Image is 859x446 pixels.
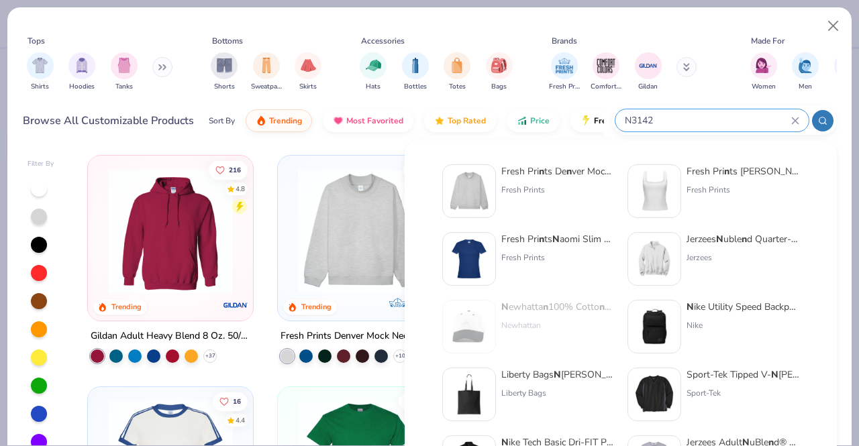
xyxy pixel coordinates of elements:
[403,160,438,179] button: Like
[295,52,321,92] div: filter for Skirts
[450,58,464,73] img: Totes Image
[687,164,799,178] div: Fresh Pri ts [PERSON_NAME] [GEOGRAPHIC_DATA] [PERSON_NAME] k Top
[792,52,819,92] div: filter for Men
[501,184,614,196] div: Fresh Prints
[609,165,617,178] strong: N
[554,368,561,381] strong: N
[501,164,614,178] div: Fresh Pri ts De ver Mock [PERSON_NAME] Heavyweight Sweatshirt
[491,58,506,73] img: Bags Image
[792,52,819,92] button: filter button
[68,52,95,92] button: filter button
[486,52,513,92] button: filter button
[752,82,776,92] span: Women
[751,35,785,47] div: Made For
[399,392,438,410] button: Like
[236,184,245,194] div: 4.8
[687,300,694,313] strong: N
[634,170,675,212] img: 94a2aa95-cd2b-4983-969b-ecd512716e9a
[209,115,235,127] div: Sort By
[448,238,490,280] img: 6a9a0a85-ee36-4a89-9588-981a92e8a910
[750,52,777,92] button: filter button
[501,300,614,314] div: ewhatta 100% Cotto Sto e Washed Cap
[115,82,133,92] span: Tanks
[256,115,266,126] img: trending.gif
[404,82,427,92] span: Bottles
[799,82,812,92] span: Men
[28,159,54,169] div: Filter By
[424,109,496,132] button: Top Rated
[434,115,445,126] img: TopRated.gif
[687,184,799,196] div: Fresh Prints
[295,52,321,92] button: filter button
[750,52,777,92] div: filter for Women
[211,52,238,92] button: filter button
[217,58,232,73] img: Shorts Image
[209,160,248,179] button: Like
[251,82,282,92] span: Sweatpants
[213,392,248,410] button: Like
[596,56,616,76] img: Comfort Colors Image
[549,82,580,92] span: Fresh Prints
[448,306,490,347] img: d77f1ec2-bb90-48d6-8f7f-dc067ae8652d
[486,52,513,92] div: filter for Bags
[687,252,799,264] div: Jerzees
[214,82,235,92] span: Shorts
[539,233,544,245] strong: n
[554,56,574,76] img: Fresh Prints Image
[507,109,560,132] button: Price
[281,328,440,345] div: Fresh Prints Denver Mock Neck Heavyweight Sweatshirt
[716,233,723,245] strong: N
[570,109,725,132] button: Fresh Prints Flash
[23,113,194,129] div: Browse All Customizable Products
[229,166,241,173] span: 216
[687,368,799,382] div: Sport-Tek Tipped V- [PERSON_NAME] Ragla Wi d Shirt
[211,52,238,92] div: filter for Shorts
[448,115,486,126] span: Top Rated
[221,292,248,319] img: Gildan logo
[687,319,799,331] div: Nike
[634,238,675,280] img: ff4ddab5-f3f6-4a83-b930-260fe1a46572
[566,165,572,178] strong: n
[549,52,580,92] div: filter for Fresh Prints
[549,52,580,92] button: filter button
[246,109,312,132] button: Trending
[491,82,507,92] span: Bags
[444,52,470,92] button: filter button
[530,115,550,126] span: Price
[501,300,509,313] strong: N
[591,52,621,92] button: filter button
[591,82,621,92] span: Comfort Colors
[724,165,729,178] strong: n
[444,52,470,92] div: filter for Totes
[408,58,423,73] img: Bottles Image
[74,58,89,73] img: Hoodies Image
[552,233,560,245] strong: N
[251,52,282,92] div: filter for Sweatpants
[501,368,614,382] div: Liberty Bags [PERSON_NAME] Ca vas Tote
[117,58,132,73] img: Tanks Image
[448,374,490,415] img: 027d1bb0-b864-4343-8a2e-66e43c382ce3
[687,300,799,314] div: ike Utility Speed Backpack
[580,115,591,126] img: flash.gif
[687,232,799,246] div: Jerzees uble d Quarter-Zip Cadet Collar Sweatshirt
[501,232,614,246] div: Fresh Pri ts aomi Slim Fit Y2K Shirt
[591,52,621,92] div: filter for Comfort Colors
[402,52,429,92] div: filter for Bottles
[402,52,429,92] button: filter button
[101,169,240,294] img: 01756b78-01f6-4cc6-8d8a-3c30c1a0c8ac
[111,52,138,92] button: filter button
[333,115,344,126] img: most_fav.gif
[301,58,316,73] img: Skirts Image
[821,13,846,39] button: Close
[251,52,282,92] button: filter button
[239,169,377,294] img: a164e800-7022-4571-a324-30c76f641635
[212,35,243,47] div: Bottoms
[687,387,799,399] div: Sport-Tek
[638,56,658,76] img: Gildan Image
[771,368,778,381] strong: N
[449,82,466,92] span: Totes
[635,52,662,92] div: filter for Gildan
[346,115,403,126] span: Most Favorited
[28,35,45,47] div: Tops
[299,82,317,92] span: Skirts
